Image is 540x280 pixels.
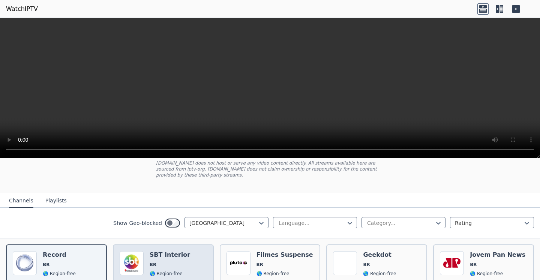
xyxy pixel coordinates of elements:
[13,251,37,275] img: Record
[470,251,525,259] h6: Jovem Pan News
[6,4,38,13] a: WatchIPTV
[470,262,477,268] span: BR
[43,251,76,259] h6: Record
[187,166,205,172] a: iptv-org
[470,271,503,277] span: 🌎 Region-free
[113,219,162,227] label: Show Geo-blocked
[150,262,156,268] span: BR
[45,194,67,208] button: Playlists
[256,262,263,268] span: BR
[333,251,357,275] img: Geekdot
[150,251,207,259] h6: SBT Interior
[156,160,384,178] p: [DOMAIN_NAME] does not host or serve any video content directly. All streams available here are s...
[363,251,396,259] h6: Geekdot
[120,251,144,275] img: SBT Interior
[256,271,289,277] span: 🌎 Region-free
[363,271,396,277] span: 🌎 Region-free
[363,262,370,268] span: BR
[43,271,76,277] span: 🌎 Region-free
[226,251,250,275] img: Filmes Suspense
[440,251,464,275] img: Jovem Pan News
[150,271,183,277] span: 🌎 Region-free
[9,194,33,208] button: Channels
[256,251,313,259] h6: Filmes Suspense
[43,262,49,268] span: BR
